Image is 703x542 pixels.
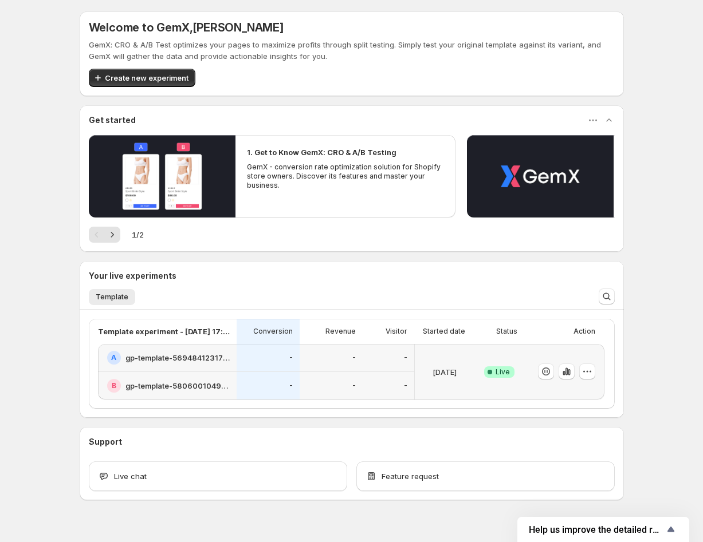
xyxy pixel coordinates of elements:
[89,436,122,448] h3: Support
[496,327,517,336] p: Status
[289,353,293,362] p: -
[467,135,614,217] button: Play video
[104,227,120,243] button: Next
[96,292,128,302] span: Template
[125,380,230,391] h2: gp-template-580600104965112328
[114,470,147,482] span: Live chat
[599,288,615,304] button: Search and filter results
[529,523,678,536] button: Show survey - Help us improve the detailed report for A/B campaigns
[253,327,293,336] p: Conversion
[496,367,510,377] span: Live
[98,326,230,337] p: Template experiment - [DATE] 17:03:05
[132,229,144,240] span: 1 / 2
[352,381,356,390] p: -
[382,470,439,482] span: Feature request
[89,69,195,87] button: Create new experiment
[105,72,188,84] span: Create new experiment
[404,381,407,390] p: -
[574,327,595,336] p: Action
[352,353,356,362] p: -
[247,163,444,190] p: GemX - conversion rate optimization solution for Shopify store owners. Discover its features and ...
[289,381,293,390] p: -
[111,353,116,362] h2: A
[433,366,457,378] p: [DATE]
[125,352,230,363] h2: gp-template-569484123173815276
[247,147,396,158] h2: 1. Get to Know GemX: CRO & A/B Testing
[386,327,407,336] p: Visitor
[89,227,120,243] nav: Pagination
[89,270,176,282] h3: Your live experiments
[89,39,615,62] p: GemX: CRO & A/B Test optimizes your pages to maximize profits through split testing. Simply test ...
[404,353,407,362] p: -
[89,114,136,126] h3: Get started
[529,524,664,535] span: Help us improve the detailed report for A/B campaigns
[89,135,235,217] button: Play video
[423,327,465,336] p: Started date
[89,21,284,34] h5: Welcome to GemX
[190,21,284,34] span: , [PERSON_NAME]
[325,327,356,336] p: Revenue
[112,381,116,390] h2: B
